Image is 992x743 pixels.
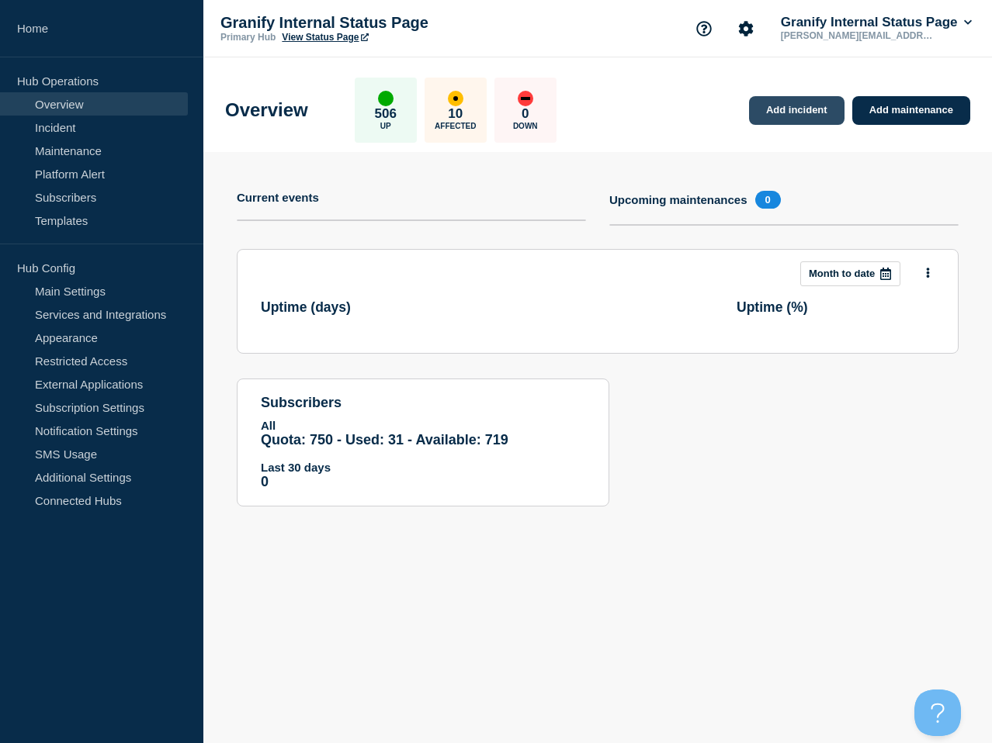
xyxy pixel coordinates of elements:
[261,432,508,448] span: Quota: 750 - Used: 31 - Available: 719
[809,268,875,279] p: Month to date
[220,14,531,32] p: Granify Internal Status Page
[448,106,463,122] p: 10
[914,689,961,736] iframe: Help Scout Beacon - Open
[237,191,319,204] h4: Current events
[261,395,585,411] h4: subscribers
[755,191,781,209] span: 0
[609,193,747,206] h4: Upcoming maintenances
[778,15,975,30] button: Granify Internal Status Page
[749,96,845,125] a: Add incident
[378,91,394,106] div: up
[800,261,900,286] button: Month to date
[220,32,276,43] p: Primary Hub
[380,122,391,130] p: Up
[261,461,585,474] p: Last 30 days
[225,99,308,121] h1: Overview
[518,91,533,106] div: down
[375,106,397,122] p: 506
[261,299,351,316] h3: Uptime ( days )
[513,122,538,130] p: Down
[261,419,585,432] p: All
[688,12,720,45] button: Support
[435,122,476,130] p: Affected
[522,106,529,122] p: 0
[852,96,970,125] a: Add maintenance
[261,474,585,490] p: 0
[737,299,808,316] h3: Uptime ( % )
[448,91,463,106] div: affected
[730,12,762,45] button: Account settings
[778,30,939,41] p: [PERSON_NAME][EMAIL_ADDRESS][PERSON_NAME][DOMAIN_NAME]
[282,32,368,43] a: View Status Page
